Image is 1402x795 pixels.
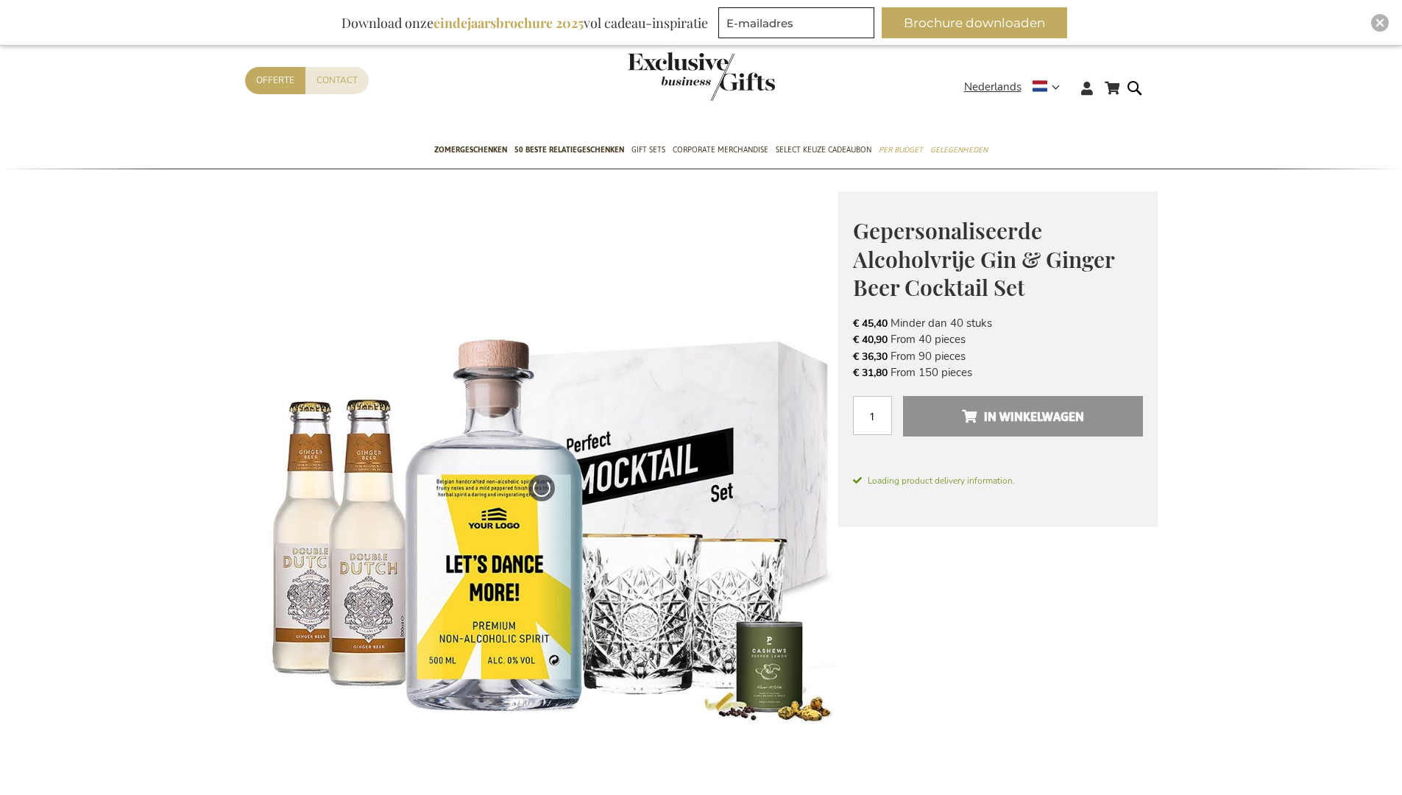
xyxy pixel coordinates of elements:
a: Corporate Merchandise [673,132,768,169]
span: Zomergeschenken [434,142,507,158]
a: Gelegenheden [930,132,988,169]
li: From 150 pieces [853,364,1143,381]
input: E-mailadres [718,7,874,38]
a: 50 beste relatiegeschenken [514,132,624,169]
a: Offerte [245,67,305,94]
span: Gelegenheden [930,142,988,158]
a: Contact [305,67,369,94]
img: Close [1376,18,1384,27]
img: Exclusive Business gifts logo [628,52,775,101]
span: Gift Sets [631,142,665,158]
button: Brochure downloaden [882,7,1067,38]
img: Personalised Non-Alcoholic Gin & Ginger Beer Cocktail Set [245,191,838,784]
span: Select Keuze Cadeaubon [776,142,871,158]
span: Nederlands [964,79,1022,96]
li: Minder dan 40 stuks [853,315,1143,331]
span: € 31,80 [853,366,888,380]
li: From 90 pieces [853,348,1143,364]
span: 50 beste relatiegeschenken [514,142,624,158]
input: Aantal [853,396,892,435]
form: marketing offers and promotions [718,7,879,43]
a: Zomergeschenken [434,132,507,169]
span: Corporate Merchandise [673,142,768,158]
span: € 36,30 [853,350,888,364]
span: € 45,40 [853,317,888,331]
a: Per Budget [879,132,923,169]
span: Loading product delivery information. [853,474,1143,487]
span: € 40,90 [853,333,888,347]
a: Select Keuze Cadeaubon [776,132,871,169]
a: store logo [628,52,701,101]
div: Download onze vol cadeau-inspiratie [335,7,715,38]
span: Gepersonaliseerde Alcoholvrije Gin & Ginger Beer Cocktail Set [853,216,1114,302]
div: Close [1371,14,1389,32]
li: From 40 pieces [853,331,1143,347]
a: Gift Sets [631,132,665,169]
b: eindejaarsbrochure 2025 [433,14,584,32]
span: Per Budget [879,142,923,158]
